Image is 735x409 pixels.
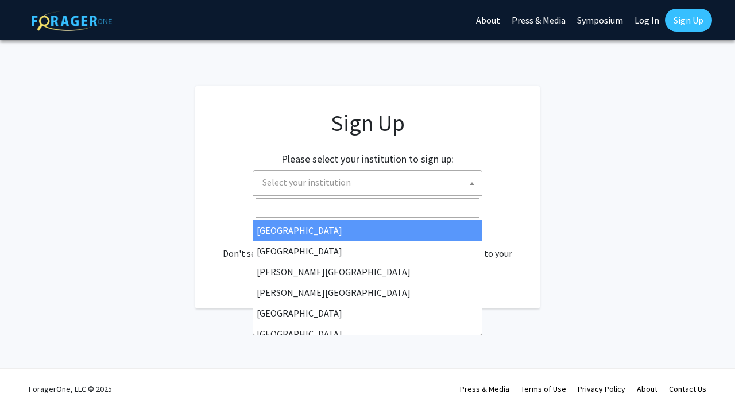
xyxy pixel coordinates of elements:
a: Contact Us [669,384,706,394]
span: Select your institution [262,176,351,188]
h1: Sign Up [218,109,517,137]
li: [GEOGRAPHIC_DATA] [253,220,482,241]
li: [GEOGRAPHIC_DATA] [253,303,482,323]
img: ForagerOne Logo [32,11,112,31]
div: Already have an account? . Don't see your institution? about bringing ForagerOne to your institut... [218,219,517,274]
h2: Please select your institution to sign up: [281,153,454,165]
a: Terms of Use [521,384,566,394]
div: ForagerOne, LLC © 2025 [29,369,112,409]
input: Search [256,198,479,218]
li: [GEOGRAPHIC_DATA] [253,323,482,344]
a: About [637,384,657,394]
span: Select your institution [253,170,482,196]
a: Press & Media [460,384,509,394]
a: Privacy Policy [578,384,625,394]
a: Sign Up [665,9,712,32]
span: Select your institution [258,171,482,194]
li: [PERSON_NAME][GEOGRAPHIC_DATA] [253,261,482,282]
li: [PERSON_NAME][GEOGRAPHIC_DATA] [253,282,482,303]
li: [GEOGRAPHIC_DATA] [253,241,482,261]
